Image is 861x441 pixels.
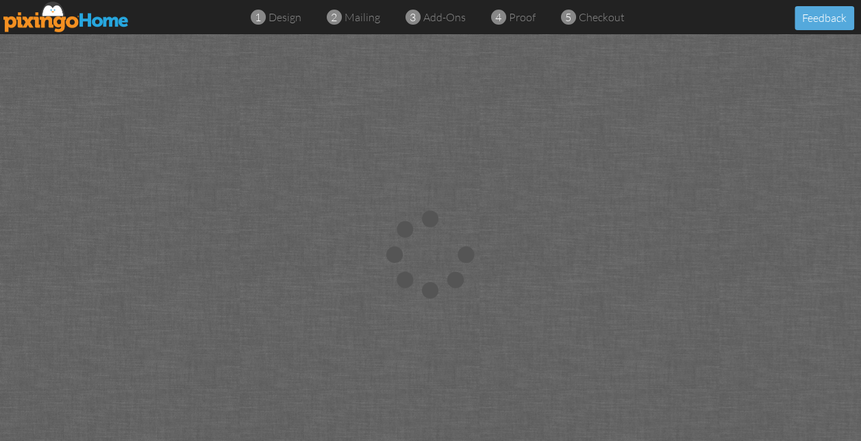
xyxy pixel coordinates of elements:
[579,10,625,24] span: checkout
[509,10,536,24] span: proof
[331,10,337,25] span: 2
[345,10,380,24] span: mailing
[410,10,416,25] span: 3
[565,10,571,25] span: 5
[269,10,301,24] span: design
[255,10,261,25] span: 1
[423,10,466,24] span: add-ons
[3,1,129,32] img: pixingo logo
[495,10,501,25] span: 4
[795,6,854,30] button: Feedback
